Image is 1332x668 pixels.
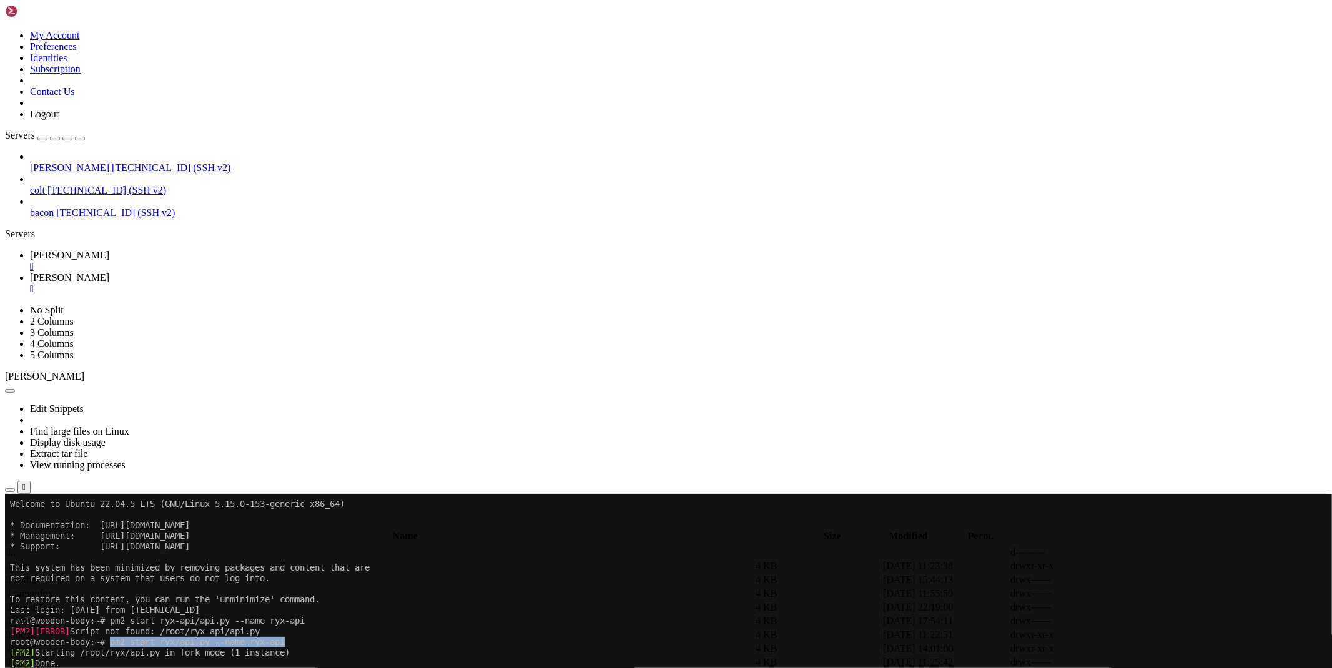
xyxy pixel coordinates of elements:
[80,238,85,248] span: │
[160,185,165,195] span: │
[220,207,225,217] span: │
[295,207,300,217] span: │
[300,185,305,195] span: │
[5,207,1169,217] x-row: proxy default N/A 2276 3D 0 0% 200.9mb
[47,185,166,195] span: [TECHNICAL_ID] (SSH v2)
[170,207,175,217] span: │
[430,228,435,238] span: │
[5,154,1169,164] x-row: Starting /root/ryx/api.py in fork_mode (1 instance)
[30,261,1327,272] a: 
[220,185,225,195] span: ↺
[110,228,115,238] span: │
[755,587,881,600] td: 4 KB
[30,30,80,41] a: My Account
[112,162,230,173] span: [TECHNICAL_ID] (SSH v2)
[305,228,310,238] span: │
[30,327,74,338] a: 3 Columns
[755,560,881,572] td: 4 KB
[420,207,425,217] span: │
[755,574,881,586] td: 4 KB
[225,238,230,248] span: │
[30,459,126,470] a: View running processes
[7,629,32,640] span: .local
[165,185,180,195] span: pid
[230,185,260,195] span: status
[882,560,1009,572] td: [DATE] 11:23:38
[957,530,1005,543] th: Perm.: activate to sort column ascending
[135,185,140,195] span: │
[5,217,1169,228] x-row: ryx-api default N/A 183998 0s 0 0% 8.2mb
[30,217,35,227] span: │
[30,162,1327,174] a: [PERSON_NAME] [TECHNICAL_ID] (SSH v2)
[17,481,31,494] button: 
[185,185,215,195] span: uptime
[345,217,350,227] span: │
[60,207,65,217] span: │
[360,238,380,248] span: root
[5,132,65,142] span: [PM2][ERROR]
[5,26,1169,37] x-row: * Documentation: [URL][DOMAIN_NAME]
[7,588,53,599] span: .camoufox
[195,207,200,217] span: │
[5,260,1169,270] x-row: root@wooden-body:~#
[335,207,340,217] span: │
[30,52,67,63] a: Identities
[30,426,129,436] a: Find large files on Linux
[882,574,1009,586] td: [DATE] 15:44:13
[5,196,694,206] span: ├────┼──────────────┼─────────────┼─────────┼─────────┼──────────┼────────┼──────┼───────────┼───...
[5,130,35,140] span: Servers
[30,437,106,448] a: Display disk usage
[5,5,77,17] img: Shellngn
[430,217,435,227] span: │
[180,217,185,227] span: │
[7,547,11,557] span: 
[130,228,135,238] span: │
[7,657,11,667] span: 
[7,643,31,654] span: .npm
[285,185,300,195] span: mem
[30,207,35,217] span: │
[30,86,75,97] a: Contact Us
[5,132,1169,143] x-row: Script not found: /root/ryx-api/api.py
[7,629,11,640] span: 
[290,228,295,238] span: │
[30,207,54,218] span: bacon
[30,403,84,414] a: Edit Snippets
[5,101,1169,111] x-row: To restore this content, you can run the 'unminimize' command.
[30,316,74,327] a: 2 Columns
[7,574,11,585] span: 
[5,122,1169,132] x-row: root@wooden-body:~# pm2 start ryx-api/api.py --name ryx-api
[5,37,1169,47] x-row: * Management: [URL][DOMAIN_NAME]
[355,228,375,238] span: root
[5,217,10,227] span: │
[140,238,145,248] span: │
[190,238,195,248] span: │
[180,228,185,238] span: │
[210,238,215,248] span: │
[50,185,95,195] span: namespace
[30,283,1327,295] div: 
[230,207,260,217] span: online
[30,174,1327,196] li: colt [TECHNICAL_ID] (SSH v2)
[7,588,11,599] span: 
[315,217,320,227] span: │
[5,249,694,259] span: └────┴──────────────┴─────────────┴─────────┴─────────┴──────────┴────────┴──────┴───────────┴───...
[215,217,220,227] span: │
[375,207,415,217] span: disabled
[30,338,74,349] a: 4 Columns
[140,185,160,195] span: mode
[330,185,370,195] span: watching
[5,111,1169,122] x-row: Last login: [DATE] from [TECHNICAL_ID]
[7,657,26,667] span: .pki
[30,64,81,74] a: Subscription
[30,272,1327,295] a: maus
[30,250,109,260] span: [PERSON_NAME]
[345,207,365,217] span: root
[30,196,1327,219] li: bacon [TECHNICAL_ID] (SSH v2)
[882,601,1009,614] td: [DATE] 22:19:00
[7,616,11,626] span: 
[30,238,35,248] span: │
[345,228,350,238] span: │
[5,238,10,248] span: │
